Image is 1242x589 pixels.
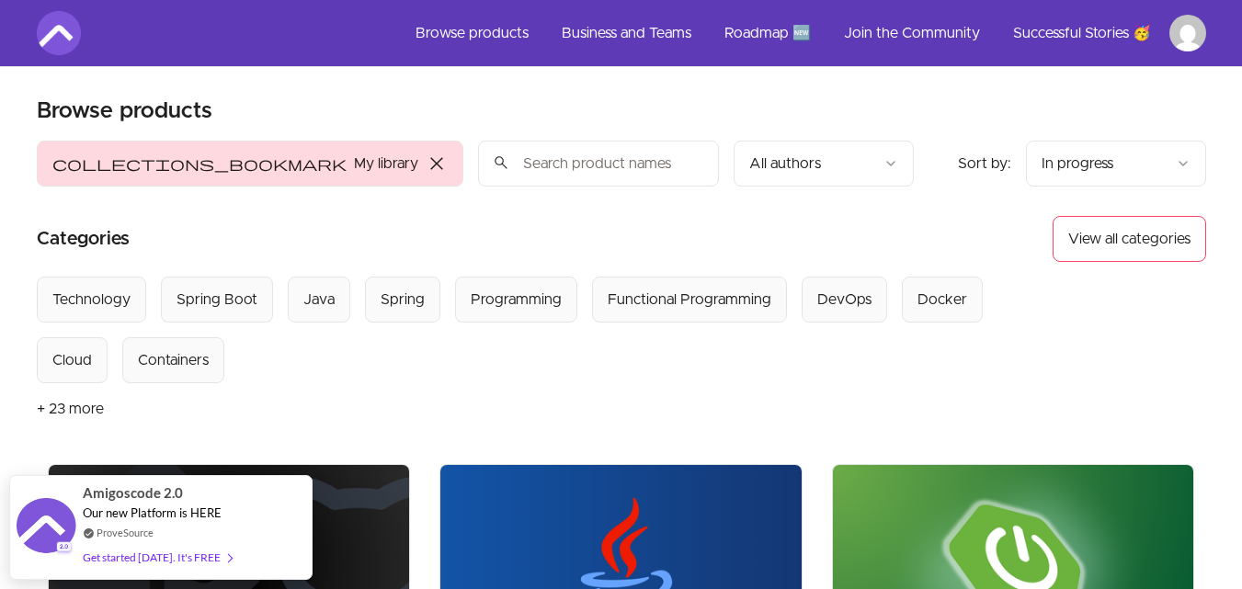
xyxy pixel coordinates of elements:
[138,349,209,371] div: Containers
[1053,216,1206,262] button: View all categories
[1165,515,1224,571] iframe: chat widget
[97,525,154,540] a: ProveSource
[478,141,719,187] input: Search product names
[547,11,706,55] a: Business and Teams
[52,349,92,371] div: Cloud
[52,153,347,175] span: collections_bookmark
[1169,15,1206,51] img: Profile image for MUBARAKALI MULLA
[37,383,104,435] button: + 23 more
[83,547,232,568] div: Get started [DATE]. It's FREE
[471,289,562,311] div: Programming
[493,150,509,176] span: search
[401,11,543,55] a: Browse products
[817,289,872,311] div: DevOps
[958,156,1011,171] span: Sort by:
[998,11,1166,55] a: Successful Stories 🥳
[426,153,448,175] span: close
[401,11,1206,55] nav: Main
[829,11,995,55] a: Join the Community
[17,498,76,558] img: provesource social proof notification image
[37,11,81,55] img: Amigoscode logo
[177,289,257,311] div: Spring Boot
[37,216,130,262] h2: Categories
[83,482,183,504] span: Amigoscode 2.0
[917,289,967,311] div: Docker
[37,141,463,187] button: Filter by My library
[1026,141,1206,187] button: Product sort options
[381,289,425,311] div: Spring
[734,141,914,187] button: Filter by author
[52,289,131,311] div: Technology
[710,11,826,55] a: Roadmap 🆕
[83,505,222,520] span: Our new Platform is HERE
[608,289,771,311] div: Functional Programming
[37,96,212,126] h1: Browse products
[303,289,335,311] div: Java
